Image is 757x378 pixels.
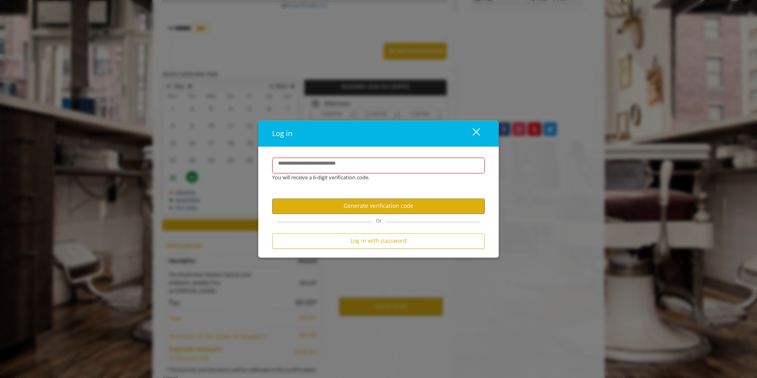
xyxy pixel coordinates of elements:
[458,125,485,142] button: close dialog
[463,128,479,140] div: close dialog
[266,173,479,182] div: You will receive a 6-digit verification code.
[272,198,485,214] button: Generate verification code
[372,217,386,224] span: Or
[272,129,292,138] span: Log in
[272,233,485,249] button: Log in with password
